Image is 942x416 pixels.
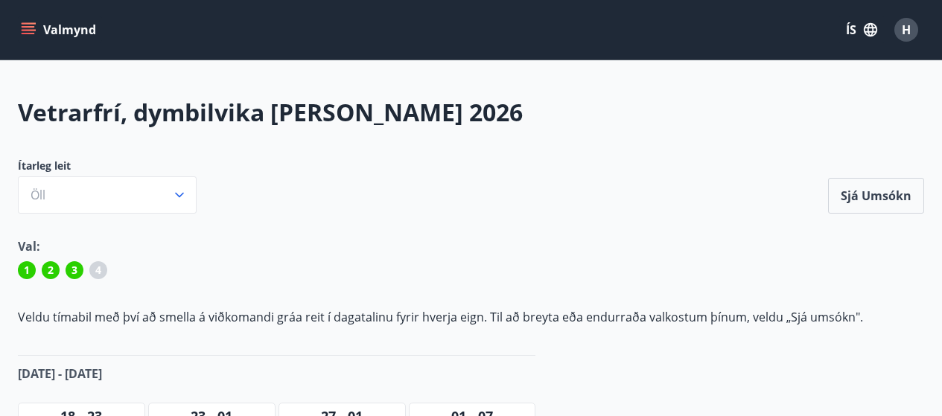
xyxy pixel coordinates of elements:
span: Öll [31,187,45,203]
span: 2 [48,263,54,278]
span: Ítarleg leit [18,159,197,173]
button: menu [18,16,102,43]
span: [DATE] - [DATE] [18,365,102,382]
button: Sjá umsókn [828,178,924,214]
button: Öll [18,176,197,214]
span: 3 [71,263,77,278]
span: 1 [24,263,30,278]
span: 4 [95,263,101,278]
h2: Vetrarfrí, dymbilvika [PERSON_NAME] 2026 [18,96,924,129]
p: Veldu tímabil með því að smella á viðkomandi gráa reit í dagatalinu fyrir hverja eign. Til að bre... [18,309,924,325]
span: H [902,22,911,38]
button: H [888,12,924,48]
button: ÍS [838,16,885,43]
span: Val: [18,238,40,255]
